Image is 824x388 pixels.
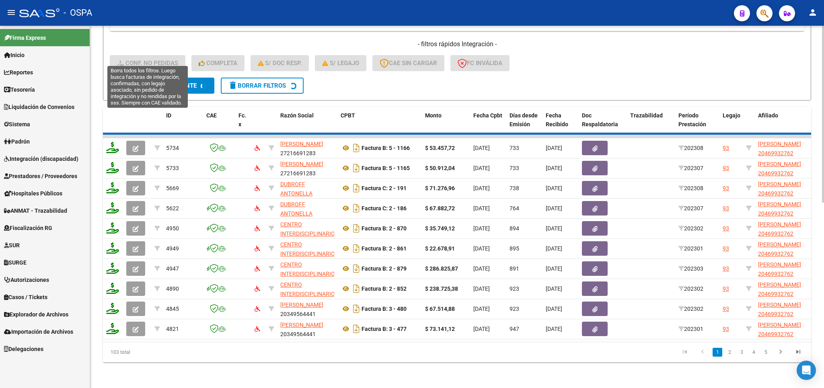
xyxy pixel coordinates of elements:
i: Descargar documento [351,182,362,195]
datatable-header-cell: CPBT [337,107,422,142]
span: 733 [510,165,519,171]
span: DUBROFF ANTONELLA [280,181,312,197]
span: Fiscalización RG [4,224,52,232]
span: [PERSON_NAME] 20469932762 [758,221,801,237]
div: 27216691283 [280,160,334,177]
i: Descargar documento [351,322,362,335]
div: 93 [723,304,729,314]
h4: - filtros rápidos Integración - [110,40,804,49]
span: 4950 [166,225,179,232]
span: Borrar Filtros [228,82,286,89]
span: Fecha Recibido [546,112,568,128]
strong: $ 67.882,72 [425,205,455,211]
span: - OSPA [64,4,92,22]
span: 5622 [166,205,179,211]
div: 27331933754 [280,200,334,217]
strong: Factura B: 3 - 480 [362,306,407,312]
span: 4821 [166,326,179,332]
span: DUBROFF ANTONELLA [280,201,312,217]
div: 93 [723,284,729,294]
div: 93 [723,264,729,273]
span: [DATE] [546,285,562,292]
span: [DATE] [473,225,490,232]
div: 27331933754 [280,180,334,197]
span: [DATE] [546,225,562,232]
mat-icon: person [808,8,818,17]
datatable-header-cell: Doc Respaldatoria [579,107,627,142]
i: Descargar documento [351,242,362,255]
span: 5734 [166,145,179,151]
button: FC Inválida [450,55,510,71]
datatable-header-cell: Fecha Recibido [542,107,579,142]
span: Reportes [4,68,33,77]
span: Doc Respaldatoria [582,112,618,128]
span: [DATE] [546,306,562,312]
i: Descargar documento [351,142,362,154]
span: 891 [510,265,519,272]
span: [DATE] [473,165,490,171]
strong: $ 67.514,88 [425,306,455,312]
div: 93 [723,144,729,153]
span: Delegaciones [4,345,43,353]
strong: $ 286.825,87 [425,265,458,272]
span: Conf. no pedidas [117,60,178,67]
strong: $ 22.678,91 [425,245,455,252]
i: Descargar documento [351,202,362,215]
div: 27216691283 [280,140,334,156]
span: Razón Social [280,112,314,119]
span: [DATE] [473,326,490,332]
span: CENTRO INTERDISCIPLINARIO ESPACIO S.R.L. [280,241,335,266]
span: [DATE] [473,265,490,272]
span: [PERSON_NAME] 20469932762 [758,241,801,257]
span: [PERSON_NAME] 20469932762 [758,201,801,217]
span: 202302 [678,306,703,312]
mat-icon: menu [6,8,16,17]
span: 733 [510,145,519,151]
span: [DATE] [546,145,562,151]
div: 20349564441 [280,320,334,337]
span: Fc. x [238,112,246,128]
span: 202307 [678,205,703,211]
i: Descargar documento [351,302,362,315]
strong: $ 238.725,38 [425,285,458,292]
span: 202301 [678,326,703,332]
strong: Factura B: 2 - 861 [362,245,407,252]
datatable-header-cell: CAE [203,107,235,142]
span: Prestadores / Proveedores [4,172,77,181]
datatable-header-cell: Razón Social [277,107,337,142]
span: 923 [510,285,519,292]
span: Hospitales Públicos [4,189,62,198]
span: Explorador de Archivos [4,310,68,319]
div: 93 [723,224,729,233]
strong: Factura B: 2 - 870 [362,225,407,232]
div: 30710817312 [280,240,334,257]
span: CAE [206,112,217,119]
span: [PERSON_NAME] [280,161,323,167]
datatable-header-cell: Trazabilidad [627,107,675,142]
div: 20349564441 [280,300,334,317]
div: 93 [723,204,729,213]
i: Descargar documento [351,162,362,174]
span: CPBT [341,112,355,119]
button: Completa [191,55,245,71]
datatable-header-cell: Monto [422,107,470,142]
span: Afiliado [758,112,778,119]
span: CENTRO INTERDISCIPLINARIO ESPACIO S.R.L. [280,261,335,286]
span: 764 [510,205,519,211]
span: SURGE [4,258,27,267]
span: 202301 [678,245,703,252]
span: Monto [425,112,442,119]
span: 202302 [678,285,703,292]
button: S/ Doc Resp. [251,55,309,71]
strong: $ 71.276,96 [425,185,455,191]
div: 93 [723,324,729,334]
datatable-header-cell: Días desde Emisión [506,107,542,142]
span: 4845 [166,306,179,312]
span: Trazabilidad [630,112,663,119]
span: 947 [510,326,519,332]
span: 894 [510,225,519,232]
span: Completa [199,60,237,67]
div: 30710817312 [280,260,334,277]
i: Descargar documento [351,282,362,295]
span: 4947 [166,265,179,272]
